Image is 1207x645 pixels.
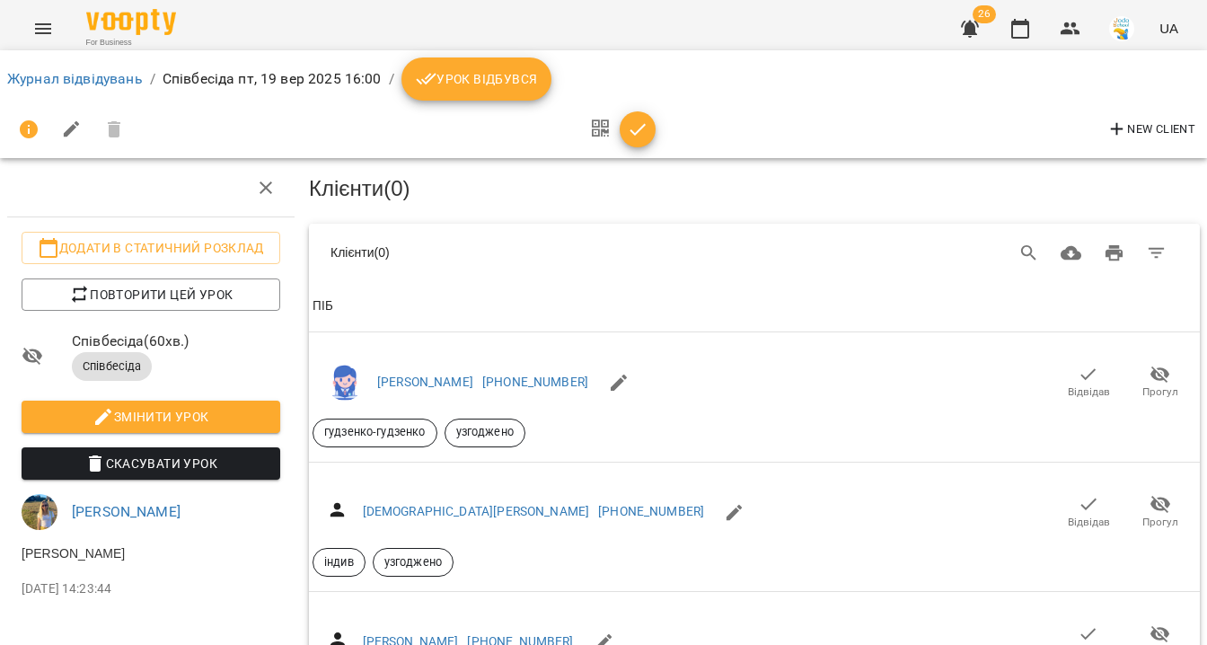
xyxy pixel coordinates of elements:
span: UA [1159,19,1178,38]
span: 26 [973,5,996,23]
span: Додати в статичний розклад [36,237,266,259]
span: Відвідав [1068,515,1110,530]
a: [PHONE_NUMBER] [598,504,704,518]
button: UA [1152,12,1185,45]
button: Друк [1093,232,1136,275]
button: Урок відбувся [401,57,552,101]
button: Search [1008,232,1051,275]
span: гудзенко-гудзенко [313,424,436,440]
span: Скасувати Урок [36,453,266,474]
a: [PERSON_NAME] [377,375,473,389]
span: Співбесіда ( 60 хв. ) [72,331,280,352]
p: Співбесіда пт, 19 вер 2025 16:00 [163,68,382,90]
span: ПІБ [313,296,1196,317]
span: узгоджено [445,424,524,440]
button: Повторити цей урок [22,278,280,311]
button: Змінити урок [22,401,280,433]
img: 38072b7c2e4bcea27148e267c0c485b2.jpg [1109,16,1134,41]
a: [PHONE_NUMBER] [482,375,588,389]
button: Завантажити CSV [1050,232,1093,275]
span: Прогул [1142,384,1178,400]
span: For Business [86,37,176,49]
button: Відвідав [1053,487,1124,537]
h3: Клієнти ( 0 ) [309,177,1200,200]
span: Змінити урок [36,406,266,428]
p: [DATE] 14:23:44 [22,580,280,598]
button: Фільтр [1135,232,1178,275]
li: / [389,68,394,90]
button: New Client [1102,115,1200,144]
span: узгоджено [374,554,453,570]
button: Додати в статичний розклад [22,232,280,264]
span: Урок відбувся [416,68,538,90]
button: Скасувати Урок [22,447,280,480]
div: ПІБ [313,296,333,317]
span: Прогул [1142,515,1178,530]
span: New Client [1106,119,1195,140]
div: Клієнти ( 0 ) [330,243,699,261]
li: [PERSON_NAME] [7,537,295,570]
span: Співбесіда [72,358,152,375]
span: Відвідав [1068,384,1110,400]
a: Журнал відвідувань [7,70,143,87]
nav: breadcrumb [7,57,1200,101]
span: Повторити цей урок [36,284,266,305]
li: / [150,68,155,90]
div: Sort [313,296,333,317]
div: Table Toolbar [309,224,1200,281]
button: Прогул [1124,487,1196,537]
a: [DEMOGRAPHIC_DATA][PERSON_NAME] [363,504,590,518]
img: 46b47d475d09bf4644e28025ce75560c.jpg [22,494,57,530]
span: індив [313,554,365,570]
button: Menu [22,7,65,50]
a: [PERSON_NAME] [72,503,181,520]
button: Прогул [1124,358,1196,408]
img: 9a20e5624958de7994d5f7f274d13f92.png [327,365,363,401]
button: Відвідав [1053,358,1124,408]
img: Voopty Logo [86,9,176,35]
